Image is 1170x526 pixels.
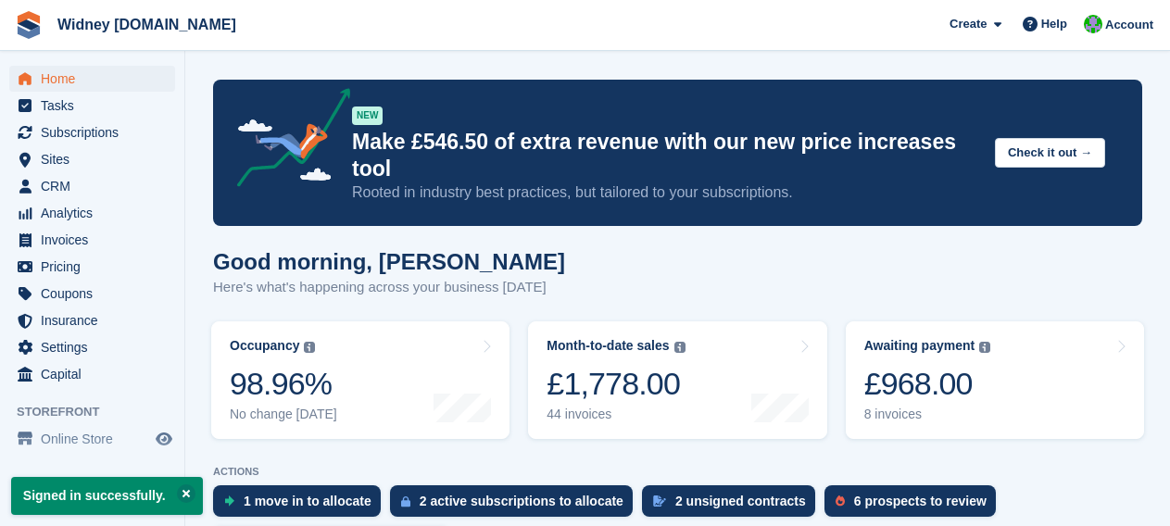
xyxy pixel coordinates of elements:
[224,495,234,507] img: move_ins_to_allocate_icon-fdf77a2bb77ea45bf5b3d319d69a93e2d87916cf1d5bf7949dd705db3b84f3ca.svg
[653,495,666,507] img: contract_signature_icon-13c848040528278c33f63329250d36e43548de30e8caae1d1a13099fd9432cc5.svg
[41,254,152,280] span: Pricing
[995,138,1105,169] button: Check it out →
[244,494,371,508] div: 1 move in to allocate
[41,93,152,119] span: Tasks
[9,93,175,119] a: menu
[41,426,152,452] span: Online Store
[213,466,1142,478] p: ACTIONS
[352,129,980,182] p: Make £546.50 of extra revenue with our new price increases tool
[304,342,315,353] img: icon-info-grey-7440780725fd019a000dd9b08b2336e03edf1995a4989e88bcd33f0948082b44.svg
[9,146,175,172] a: menu
[864,338,975,354] div: Awaiting payment
[979,342,990,353] img: icon-info-grey-7440780725fd019a000dd9b08b2336e03edf1995a4989e88bcd33f0948082b44.svg
[230,407,337,422] div: No change [DATE]
[11,477,203,515] p: Signed in successfully.
[15,11,43,39] img: stora-icon-8386f47178a22dfd0bd8f6a31ec36ba5ce8667c1dd55bd0f319d3a0aa187defe.svg
[864,407,991,422] div: 8 invoices
[352,182,980,203] p: Rooted in industry best practices, but tailored to your subscriptions.
[642,485,824,526] a: 2 unsigned contracts
[213,249,565,274] h1: Good morning, [PERSON_NAME]
[213,277,565,298] p: Here's what's happening across your business [DATE]
[41,146,152,172] span: Sites
[547,338,669,354] div: Month-to-date sales
[9,426,175,452] a: menu
[50,9,244,40] a: Widney [DOMAIN_NAME]
[846,321,1144,439] a: Awaiting payment £968.00 8 invoices
[864,365,991,403] div: £968.00
[675,494,806,508] div: 2 unsigned contracts
[1041,15,1067,33] span: Help
[9,119,175,145] a: menu
[836,495,845,507] img: prospect-51fa495bee0391a8d652442698ab0144808aea92771e9ea1ae160a38d050c398.svg
[213,485,390,526] a: 1 move in to allocate
[9,281,175,307] a: menu
[41,281,152,307] span: Coupons
[41,66,152,92] span: Home
[9,173,175,199] a: menu
[352,106,383,125] div: NEW
[9,227,175,253] a: menu
[1084,15,1102,33] img: David
[153,428,175,450] a: Preview store
[854,494,987,508] div: 6 prospects to review
[9,200,175,226] a: menu
[230,338,299,354] div: Occupancy
[9,361,175,387] a: menu
[41,307,152,333] span: Insurance
[221,88,351,194] img: price-adjustments-announcement-icon-8257ccfd72463d97f412b2fc003d46551f7dbcb40ab6d574587a9cd5c0d94...
[41,119,152,145] span: Subscriptions
[41,334,152,360] span: Settings
[950,15,987,33] span: Create
[211,321,510,439] a: Occupancy 98.96% No change [DATE]
[9,66,175,92] a: menu
[390,485,642,526] a: 2 active subscriptions to allocate
[41,361,152,387] span: Capital
[41,200,152,226] span: Analytics
[420,494,623,508] div: 2 active subscriptions to allocate
[17,403,184,421] span: Storefront
[674,342,686,353] img: icon-info-grey-7440780725fd019a000dd9b08b2336e03edf1995a4989e88bcd33f0948082b44.svg
[824,485,1005,526] a: 6 prospects to review
[401,495,410,507] img: active_subscription_to_allocate_icon-d502201f5373d7db506a760aba3b589e785aa758c864c3986d89f69b8ff3...
[547,407,685,422] div: 44 invoices
[547,365,685,403] div: £1,778.00
[230,365,337,403] div: 98.96%
[9,254,175,280] a: menu
[9,334,175,360] a: menu
[528,321,826,439] a: Month-to-date sales £1,778.00 44 invoices
[41,173,152,199] span: CRM
[41,227,152,253] span: Invoices
[9,307,175,333] a: menu
[1105,16,1153,34] span: Account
